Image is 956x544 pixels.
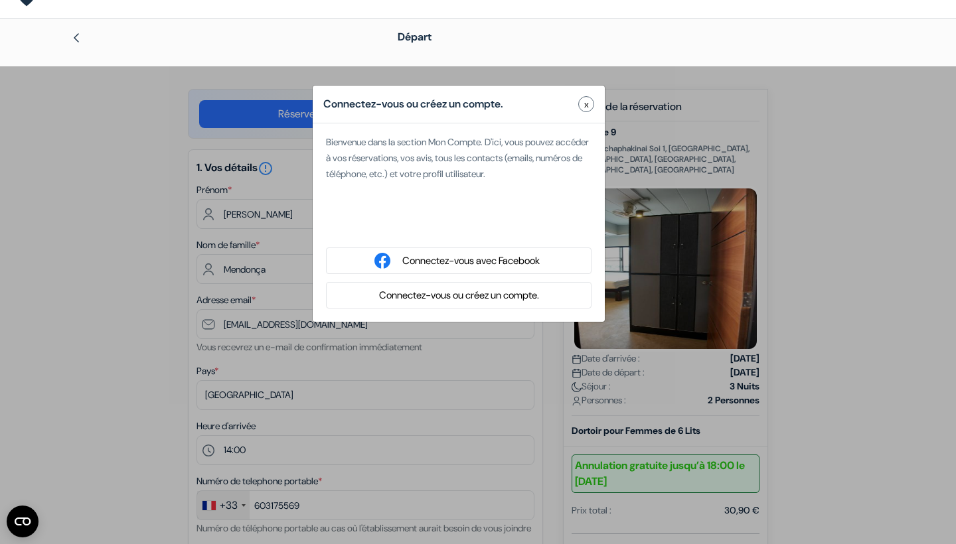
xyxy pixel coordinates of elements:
span: x [584,98,589,111]
button: Connectez-vous avec Facebook [398,253,544,269]
h5: Connectez-vous ou créez un compte. [323,96,503,112]
img: facebook_login.svg [374,253,390,269]
button: Connectez-vous ou créez un compte. [375,287,543,304]
img: left_arrow.svg [71,33,82,43]
span: Bienvenue dans la section Mon Compte. D'ici, vous pouvez accéder à vos réservations, vos avis, to... [326,136,589,180]
button: Ouvrir le widget CMP [7,506,39,537]
iframe: Bouton "Se connecter avec Google" [319,212,598,241]
button: Close [578,96,594,112]
div: Se connecter avec Google. S'ouvre dans un nouvel onglet. [326,212,592,241]
span: Départ [398,30,432,44]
